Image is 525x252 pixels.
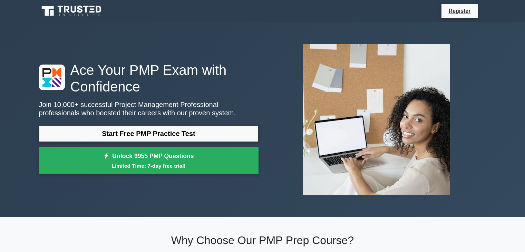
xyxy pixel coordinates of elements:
[39,62,259,95] h1: Ace Your PMP Exam with Confidence
[444,7,475,15] a: Register
[39,147,259,175] a: Unlock 9955 PMP QuestionsLimited Time: 7-day free trial!
[48,162,250,170] small: Limited Time: 7-day free trial!
[39,100,259,117] p: Join 10,000+ successful Project Management Professional professionals who boosted their careers w...
[39,125,259,142] a: Start Free PMP Practice Test
[39,234,486,247] h2: Why Choose Our PMP Prep Course?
